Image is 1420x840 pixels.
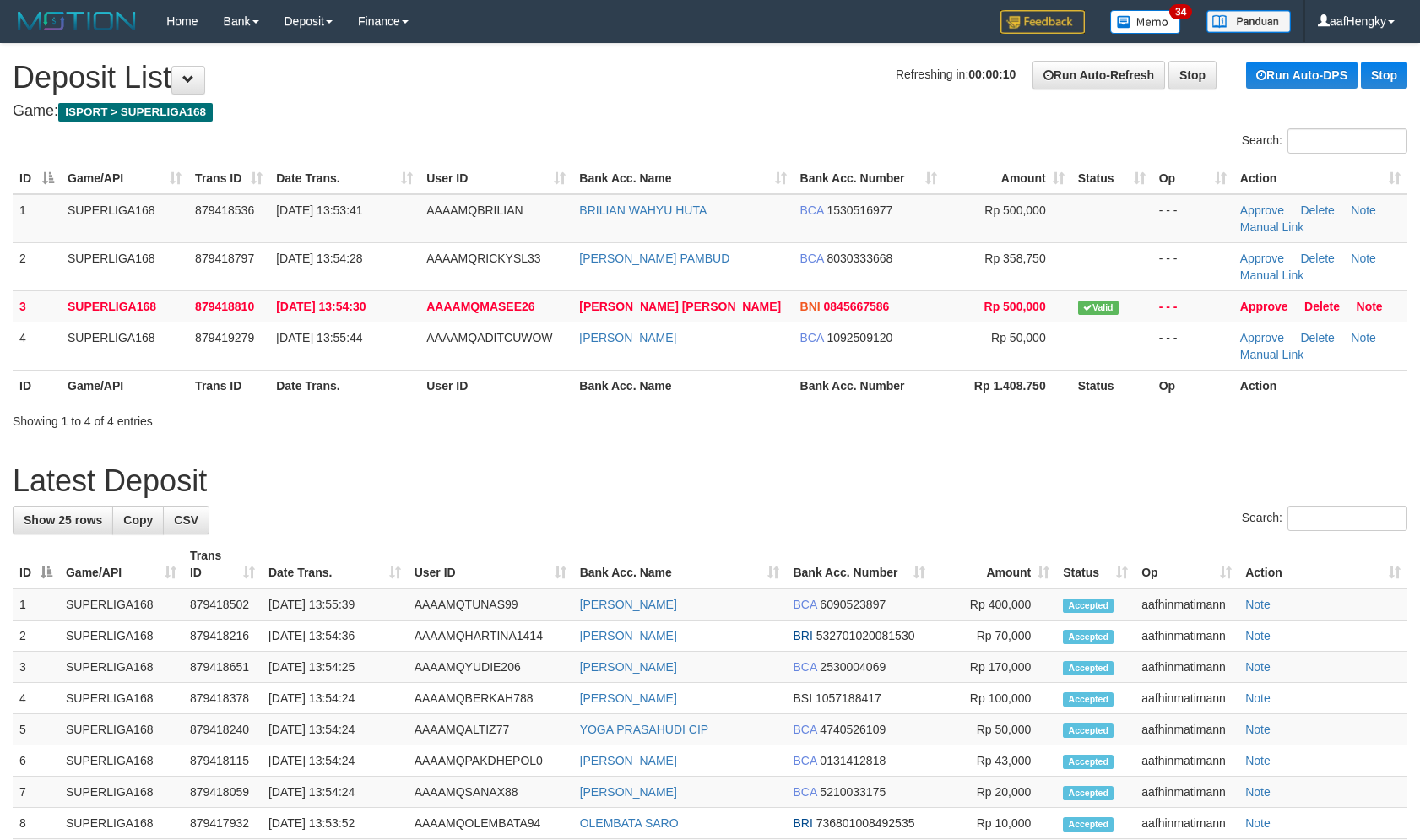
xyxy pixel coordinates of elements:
span: Copy 532701020081530 to clipboard [816,629,915,642]
td: Rp 50,000 [932,714,1056,745]
td: SUPERLIGA168 [59,745,183,777]
td: Rp 100,000 [932,683,1056,714]
span: BCA [793,785,816,799]
td: [DATE] 13:54:24 [262,777,408,808]
td: 6 [13,745,59,777]
td: 879418240 [183,714,262,745]
td: SUPERLIGA168 [59,683,183,714]
th: Game/API [61,370,188,401]
td: aafhinmatimann [1135,683,1238,714]
span: Copy 1092509120 to clipboard [827,331,892,344]
td: 1 [13,194,61,243]
th: Amount: activate to sort column ascending [932,540,1056,588]
td: SUPERLIGA168 [59,652,183,683]
a: Delete [1300,331,1334,344]
a: Note [1245,785,1271,799]
th: Amount: activate to sort column ascending [944,163,1071,194]
a: Show 25 rows [13,506,113,534]
th: Action: activate to sort column ascending [1238,540,1407,588]
span: AAAAMQADITCUWOW [426,331,552,344]
th: Op [1152,370,1233,401]
td: [DATE] 13:54:24 [262,745,408,777]
span: 879419279 [195,331,254,344]
span: Accepted [1063,630,1114,644]
div: Showing 1 to 4 of 4 entries [13,406,579,430]
td: Rp 170,000 [932,652,1056,683]
span: CSV [174,513,198,527]
th: Game/API: activate to sort column ascending [61,163,188,194]
th: Status: activate to sort column ascending [1056,540,1135,588]
th: ID: activate to sort column descending [13,163,61,194]
td: 879418216 [183,621,262,652]
span: BCA [800,331,824,344]
td: aafhinmatimann [1135,621,1238,652]
a: Note [1245,691,1271,705]
th: User ID [420,370,572,401]
td: 2 [13,242,61,290]
a: Note [1351,331,1376,344]
th: ID [13,370,61,401]
td: 879418502 [183,588,262,621]
td: SUPERLIGA168 [61,290,188,322]
td: SUPERLIGA168 [61,322,188,370]
span: BSI [793,691,812,705]
span: Copy 6090523897 to clipboard [820,598,886,611]
th: User ID: activate to sort column ascending [420,163,572,194]
a: Approve [1240,331,1284,344]
th: Action: activate to sort column ascending [1233,163,1407,194]
a: OLEMBATA SARO [580,816,679,830]
img: panduan.png [1206,10,1291,33]
td: [DATE] 13:54:24 [262,714,408,745]
a: Note [1357,300,1383,313]
td: 7 [13,777,59,808]
td: aafhinmatimann [1135,652,1238,683]
td: SUPERLIGA168 [59,777,183,808]
span: Copy 0131412818 to clipboard [820,754,886,767]
td: aafhinmatimann [1135,777,1238,808]
span: Copy 1530516977 to clipboard [827,203,892,217]
a: [PERSON_NAME] [PERSON_NAME] [579,300,781,313]
a: Run Auto-Refresh [1032,61,1165,89]
td: [DATE] 13:54:24 [262,683,408,714]
a: Note [1245,629,1271,642]
td: [DATE] 13:55:39 [262,588,408,621]
a: Note [1245,598,1271,611]
a: Manual Link [1240,268,1304,282]
a: YOGA PRASAHUDI CIP [580,723,708,736]
td: Rp 20,000 [932,777,1056,808]
td: [DATE] 13:53:52 [262,808,408,839]
th: Status [1071,370,1152,401]
a: [PERSON_NAME] [580,785,677,799]
td: Rp 10,000 [932,808,1056,839]
th: Trans ID: activate to sort column ascending [183,540,262,588]
span: Accepted [1063,692,1114,707]
th: Op: activate to sort column ascending [1152,163,1233,194]
td: aafhinmatimann [1135,808,1238,839]
span: Rp 500,000 [984,203,1045,217]
th: Bank Acc. Name: activate to sort column ascending [573,540,787,588]
th: Rp 1.408.750 [944,370,1071,401]
a: Note [1351,252,1376,265]
img: MOTION_logo.png [13,8,141,34]
span: AAAAMQMASEE26 [426,300,534,313]
a: BRILIAN WAHYU HUTA [579,203,707,217]
td: [DATE] 13:54:25 [262,652,408,683]
span: Accepted [1063,786,1114,800]
span: Valid transaction [1078,301,1119,315]
input: Search: [1287,506,1407,531]
th: ID: activate to sort column descending [13,540,59,588]
span: Rp 358,750 [984,252,1045,265]
th: Date Trans.: activate to sort column ascending [269,163,420,194]
a: [PERSON_NAME] [580,691,677,705]
span: Accepted [1063,599,1114,613]
a: [PERSON_NAME] [580,754,677,767]
td: SUPERLIGA168 [59,588,183,621]
span: 879418536 [195,203,254,217]
td: 1 [13,588,59,621]
a: [PERSON_NAME] [579,331,676,344]
th: Bank Acc. Number [794,370,944,401]
td: 3 [13,652,59,683]
td: Rp 400,000 [932,588,1056,621]
span: Accepted [1063,661,1114,675]
span: Accepted [1063,817,1114,832]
